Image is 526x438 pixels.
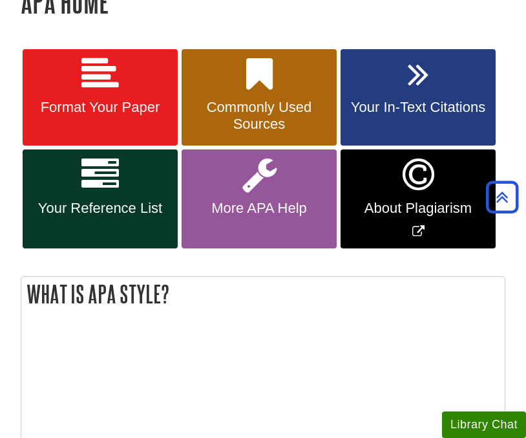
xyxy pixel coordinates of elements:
a: More APA Help [182,149,337,248]
button: Library Chat [442,411,526,438]
span: Your Reference List [32,200,168,217]
h2: What is APA Style? [21,277,505,311]
span: About Plagiarism [350,200,486,217]
a: Your In-Text Citations [341,49,496,146]
a: Commonly Used Sources [182,49,337,146]
a: Format Your Paper [23,49,178,146]
span: Commonly Used Sources [191,99,327,133]
a: Back to Top [481,188,523,206]
span: Your In-Text Citations [350,99,486,116]
span: Format Your Paper [32,99,168,116]
a: Link opens in new window [341,149,496,248]
span: More APA Help [191,200,327,217]
a: Your Reference List [23,149,178,248]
